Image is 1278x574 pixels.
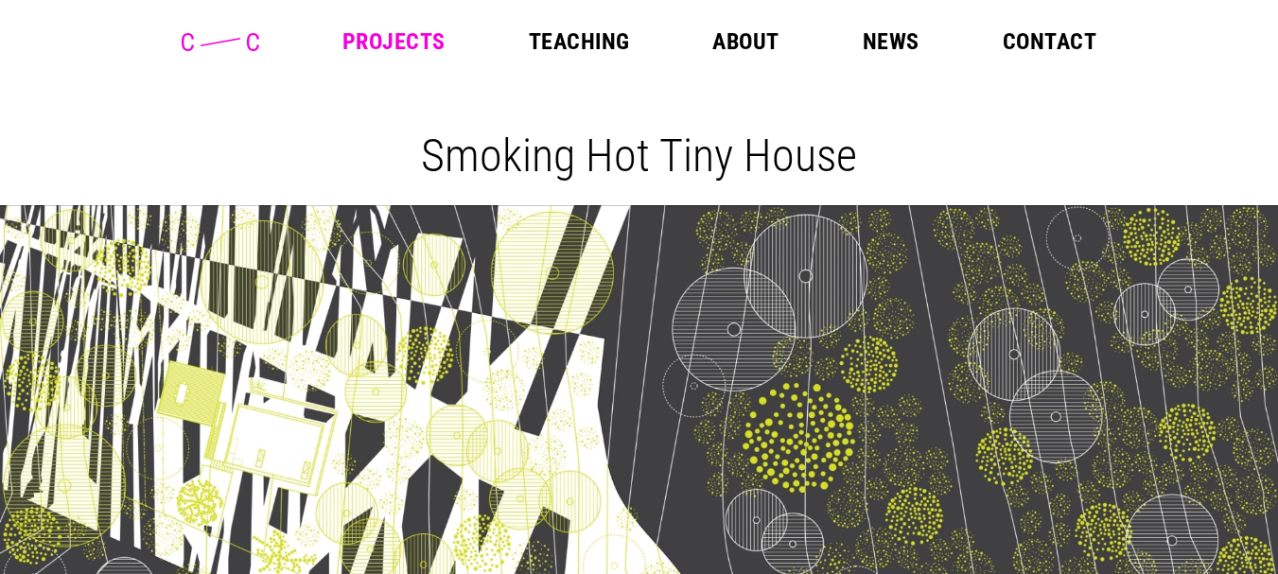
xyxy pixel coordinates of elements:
h1: Smoking Hot Tiny House [15,129,1263,183]
nav: Main Menu [342,30,1096,53]
a: Contact [1003,30,1096,53]
a: News [863,30,919,53]
a: Teaching [529,30,630,53]
a: About [712,30,779,53]
a: Projects [342,30,446,53]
